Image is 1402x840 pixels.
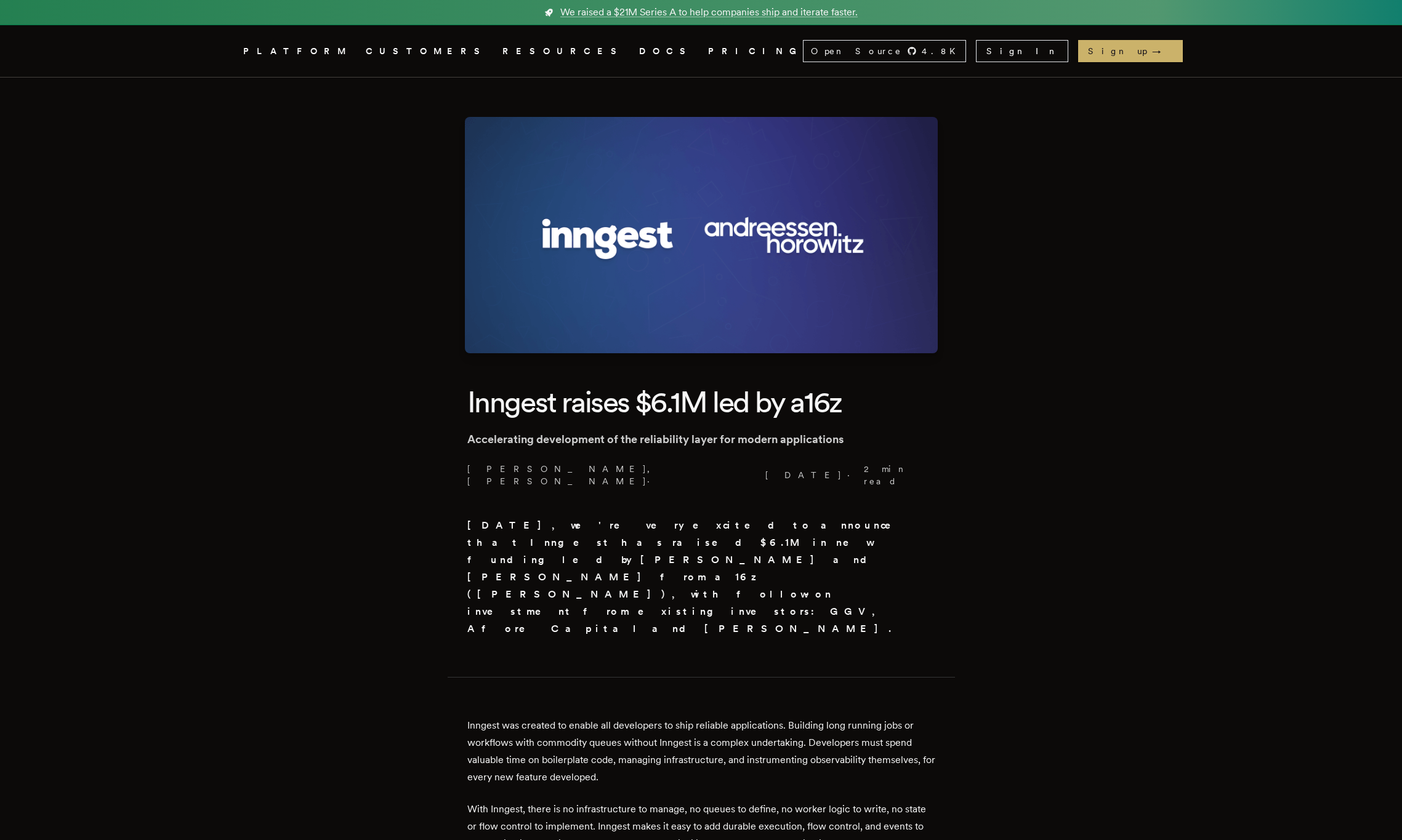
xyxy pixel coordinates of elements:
[467,431,935,448] p: Accelerating development of the reliability layer for modern applications
[762,469,842,481] span: [DATE]
[560,5,858,20] span: We raised a $21M Series A to help companies ship and iterate faster.
[1078,40,1183,62] a: Sign up
[366,44,488,59] a: CUSTOMERS
[502,44,624,59] button: RESOURCES
[467,463,935,487] p: [PERSON_NAME], [PERSON_NAME] · ·
[243,44,351,59] button: PLATFORM
[465,117,938,353] img: Featured image for Inngest raises $6.1M led by a16z blog post
[976,40,1068,62] a: Sign In
[209,25,1194,77] nav: Global
[708,44,803,59] a: PRICING
[467,519,908,634] strong: [DATE], we're very excited to announce that Inngest has raised $6.1M in new funding led by [PERSO...
[1152,45,1173,57] span: →
[467,383,935,421] h1: Inngest raises $6.1M led by a16z
[467,717,935,786] p: Inngest was created to enable all developers to ship reliable applications. Building long running...
[811,45,902,57] span: Open Source
[639,44,693,59] a: DOCS
[922,45,963,57] span: 4.8 K
[864,463,928,487] span: 2 min read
